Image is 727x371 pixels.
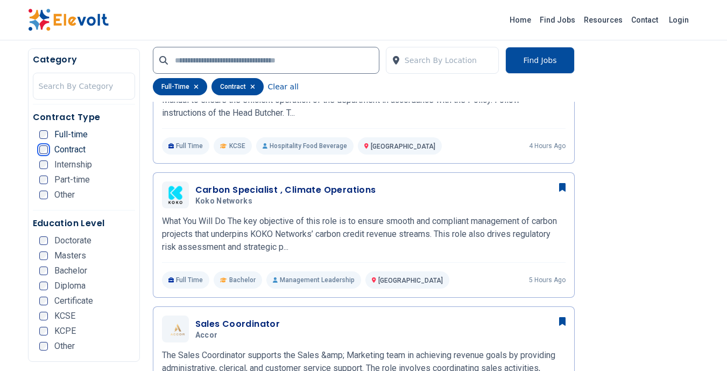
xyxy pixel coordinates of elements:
[54,145,86,154] span: Contract
[195,331,218,340] span: Accor
[39,251,48,260] input: Masters
[33,111,135,124] h5: Contract Type
[39,191,48,199] input: Other
[371,143,435,150] span: [GEOGRAPHIC_DATA]
[39,342,48,351] input: Other
[33,217,135,230] h5: Education Level
[39,176,48,184] input: Part-time
[535,11,580,29] a: Find Jobs
[39,297,48,305] input: Certificate
[33,53,135,66] h5: Category
[54,251,86,260] span: Masters
[54,130,88,139] span: Full-time
[39,236,48,245] input: Doctorate
[54,176,90,184] span: Part-time
[505,47,574,74] button: Find Jobs
[229,276,256,284] span: Bachelor
[195,184,376,197] h3: Carbon Specialist , Climate Operations
[39,160,48,169] input: Internship
[54,160,92,169] span: Internship
[39,267,48,275] input: Bachelor
[162,215,566,254] p: What You Will Do The key objective of this role is to ensure smooth and compliant management of c...
[627,11,662,29] a: Contact
[54,327,76,335] span: KCPE
[256,137,354,155] p: Hospitality Food Beverage
[54,312,75,320] span: KCSE
[580,11,627,29] a: Resources
[162,181,566,289] a: Koko NetworksCarbon Specialist , Climate OperationsKoko NetworksWhat You Will Do The key objectiv...
[54,342,75,351] span: Other
[505,11,535,29] a: Home
[266,271,361,289] p: Management Leadership
[28,9,109,31] img: Elevolt
[378,277,443,284] span: [GEOGRAPHIC_DATA]
[39,145,48,154] input: Contract
[39,282,48,290] input: Diploma
[162,271,210,289] p: Full Time
[54,191,75,199] span: Other
[39,312,48,320] input: KCSE
[54,267,87,275] span: Bachelor
[54,282,86,290] span: Diploma
[54,297,93,305] span: Certificate
[529,142,566,150] p: 4 hours ago
[673,319,727,371] iframe: Chat Widget
[229,142,245,150] span: KCSE
[54,236,91,245] span: Doctorate
[153,78,207,95] div: full-time
[211,78,264,95] div: contract
[165,323,186,336] img: Accor
[39,130,48,139] input: Full-time
[165,184,186,206] img: Koko Networks
[195,197,253,206] span: Koko Networks
[162,137,210,155] p: Full Time
[662,9,695,31] a: Login
[529,276,566,284] p: 5 hours ago
[268,78,299,95] button: Clear all
[39,327,48,335] input: KCPE
[195,318,280,331] h3: Sales Coordinator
